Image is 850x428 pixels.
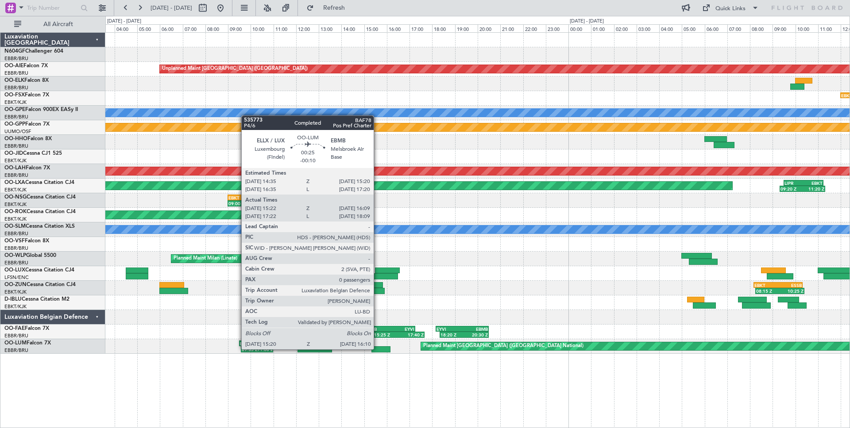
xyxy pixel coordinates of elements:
a: EBKT/KJK [4,157,27,164]
div: 03:00 [637,24,659,32]
button: Quick Links [698,1,763,15]
div: 10:00 [796,24,818,32]
div: 11:00 [818,24,841,32]
span: OO-HHO [4,136,27,141]
div: 18:00 [432,24,455,32]
a: EBBR/BRU [4,245,28,252]
div: 15:25 Z [374,332,399,337]
div: 04:00 [115,24,137,32]
div: [DATE] - [DATE] [570,18,604,25]
div: 20:30 Z [464,332,488,337]
div: 01:00 [591,24,614,32]
div: 02:00 [614,24,637,32]
a: EBKT/KJK [4,216,27,222]
div: EBMB [240,341,258,346]
div: EBKT [754,283,778,288]
div: 00:00 [568,24,591,32]
div: 04:00 [659,24,682,32]
div: 20:00 [478,24,500,32]
div: 08:00 [750,24,773,32]
div: 10:50 Z [248,201,268,206]
span: OO-LAH [4,165,26,171]
div: 12:00 [296,24,319,32]
div: Planned Maint Milan (Linate) [174,252,237,265]
div: EYVI [437,326,462,332]
div: Quick Links [715,4,746,13]
div: 05:00 [137,24,160,32]
div: 18:20 Z [440,332,464,337]
div: 10:00 [251,24,273,32]
span: OO-FSX [4,92,25,98]
a: EBKT/KJK [4,303,27,310]
div: 13:25 Z [307,201,327,206]
a: OO-JIDCessna CJ1 525 [4,151,62,156]
a: EBBR/BRU [4,172,28,179]
a: OO-NSGCessna Citation CJ4 [4,195,76,200]
a: OO-LAHFalcon 7X [4,165,50,171]
a: OO-HHOFalcon 8X [4,136,52,141]
div: 08:15 Z [756,288,780,294]
span: OO-WLP [4,253,26,258]
a: EBBR/BRU [4,332,28,339]
div: EBKT [804,180,823,186]
a: EBBR/BRU [4,260,28,266]
div: 11:20 Z [803,186,825,191]
a: OO-ELKFalcon 8X [4,78,49,83]
a: EBBR/BRU [4,230,28,237]
div: EYVI [390,326,414,332]
span: [DATE] - [DATE] [151,4,192,12]
button: All Aircraft [10,17,96,31]
a: EBKT/KJK [4,187,27,193]
a: EBBR/BRU [4,84,28,91]
div: 17:40 Z [399,332,424,337]
a: OO-FSXFalcon 7X [4,92,49,98]
div: LEGE [247,195,267,200]
a: OO-FAEFalcon 7X [4,326,49,331]
span: OO-LUM [4,340,27,346]
a: UUMO/OSF [4,128,31,135]
div: 23:00 [546,24,568,32]
span: D-IBLU [4,297,22,302]
div: 06:00 [160,24,182,32]
div: 06:00 [705,24,727,32]
span: OO-LXA [4,180,25,185]
div: 16:00 [387,24,410,32]
span: OO-VSF [4,238,25,244]
a: EBKT/KJK [4,289,27,295]
div: 09:00 [228,24,251,32]
a: D-IBLUCessna Citation M2 [4,297,70,302]
div: 11:35 Z [287,201,307,206]
button: Refresh [302,1,355,15]
a: OO-SLMCessna Citation XLS [4,224,75,229]
div: 09:00 [773,24,795,32]
div: 08:00 [205,24,228,32]
div: 21:00 [500,24,523,32]
span: OO-GPP [4,122,25,127]
div: 07:00 [183,24,205,32]
div: 10:25 Z [780,288,804,294]
div: 09:00 Z [228,201,248,206]
div: LEGE [287,195,306,200]
a: OO-GPEFalcon 900EX EASy II [4,107,78,112]
span: Refresh [316,5,353,11]
span: OO-AIE [4,63,23,69]
a: OO-VSFFalcon 8X [4,238,49,244]
a: OO-ROKCessna Citation CJ4 [4,209,76,214]
div: 07:00 [727,24,750,32]
div: EBMB [462,326,488,332]
div: EBMB [365,326,390,332]
span: OO-ROK [4,209,27,214]
span: OO-ZUN [4,282,27,287]
div: Unplanned Maint [GEOGRAPHIC_DATA] ([GEOGRAPHIC_DATA]) [162,62,308,76]
div: [DATE] - [DATE] [107,18,141,25]
div: 09:20 Z [780,186,803,191]
a: OO-AIEFalcon 7X [4,63,48,69]
a: EBBR/BRU [4,70,28,76]
span: OO-SLM [4,224,26,229]
span: N604GF [4,49,25,54]
a: EBBR/BRU [4,114,28,120]
a: N604GFChallenger 604 [4,49,63,54]
span: OO-FAE [4,326,25,331]
a: EBBR/BRU [4,55,28,62]
div: LIPR [784,180,804,186]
